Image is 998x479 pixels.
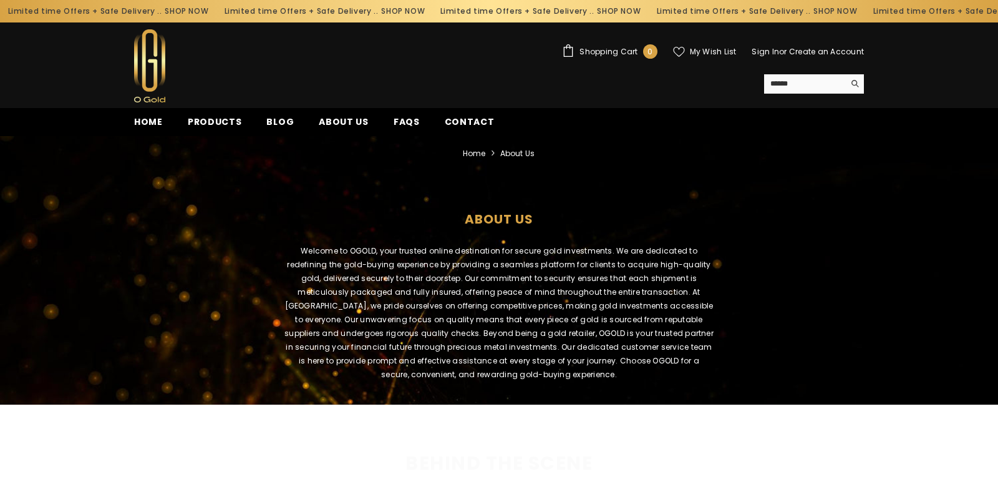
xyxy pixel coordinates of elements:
[122,115,175,136] a: Home
[188,116,242,128] span: Products
[647,45,652,59] span: 0
[134,455,864,472] h2: BEHIND THE SCENE
[445,116,495,128] span: Contact
[163,4,206,18] a: SHOP NOW
[500,147,535,160] span: about us
[381,115,432,136] a: FAQs
[595,4,639,18] a: SHOP NOW
[646,1,863,21] div: Limited time Offers + Safe Delivery ..
[394,116,420,128] span: FAQs
[789,46,864,57] a: Create an Account
[779,46,787,57] span: or
[764,74,864,94] summary: Search
[254,115,306,136] a: Blog
[214,1,430,21] div: Limited time Offers + Safe Delivery ..
[175,115,254,136] a: Products
[9,136,989,165] nav: breadcrumbs
[9,190,989,241] h1: about us
[562,44,657,59] a: Shopping Cart
[690,48,737,56] span: My Wish List
[319,116,369,128] span: About us
[430,1,647,21] div: Limited time Offers + Safe Delivery ..
[463,147,486,160] a: Home
[265,244,733,394] div: Welcome to OGOLD, your trusted online destination for secure gold investments. We are dedicated t...
[752,46,779,57] a: Sign In
[266,116,294,128] span: Blog
[379,4,422,18] a: SHOP NOW
[845,74,864,93] button: Search
[306,115,381,136] a: About us
[134,29,165,102] img: Ogold Shop
[134,116,163,128] span: Home
[432,115,507,136] a: Contact
[811,4,855,18] a: SHOP NOW
[673,46,737,57] a: My Wish List
[579,48,637,56] span: Shopping Cart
